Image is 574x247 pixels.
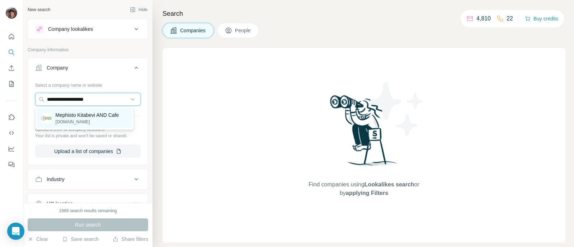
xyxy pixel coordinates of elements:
button: Use Surfe API [6,127,17,139]
img: Surfe Illustration - Stars [364,77,429,141]
div: Company [47,64,68,71]
button: Share filters [113,236,148,243]
div: Open Intercom Messenger [7,223,24,240]
p: Mephisto Kitabevi AND Cafe [56,111,119,119]
button: My lists [6,77,17,90]
p: Your list is private and won't be saved or shared. [35,133,141,139]
img: Mephisto Kitabevi AND Cafe [41,113,51,123]
div: New search [28,6,50,13]
button: Clear [28,236,48,243]
img: Surfe Illustration - Woman searching with binoculars [327,93,401,173]
h4: Search [163,9,565,19]
span: Find companies using or by [306,180,421,198]
button: Dashboard [6,142,17,155]
button: Search [6,46,17,59]
button: Company [28,59,148,79]
span: Companies [180,27,206,34]
button: Feedback [6,158,17,171]
p: 4,810 [476,14,491,23]
p: 22 [507,14,513,23]
button: HQ location [28,195,148,212]
button: Company lookalikes [28,20,148,38]
button: Quick start [6,30,17,43]
button: Enrich CSV [6,62,17,75]
button: Industry [28,171,148,188]
span: applying Filters [346,190,388,196]
div: 1968 search results remaining [59,208,117,214]
span: People [235,27,251,34]
button: Buy credits [525,14,558,24]
div: HQ location [47,200,73,207]
div: Industry [47,176,65,183]
button: Use Surfe on LinkedIn [6,111,17,124]
p: [DOMAIN_NAME] [56,119,119,125]
div: Select a company name or website [35,79,141,89]
button: Upload a list of companies [35,145,141,158]
button: Save search [62,236,99,243]
span: Lookalikes search [364,181,414,187]
div: Company lookalikes [48,25,93,33]
img: Avatar [6,7,17,19]
p: Company information [28,47,148,53]
button: Hide [125,4,152,15]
